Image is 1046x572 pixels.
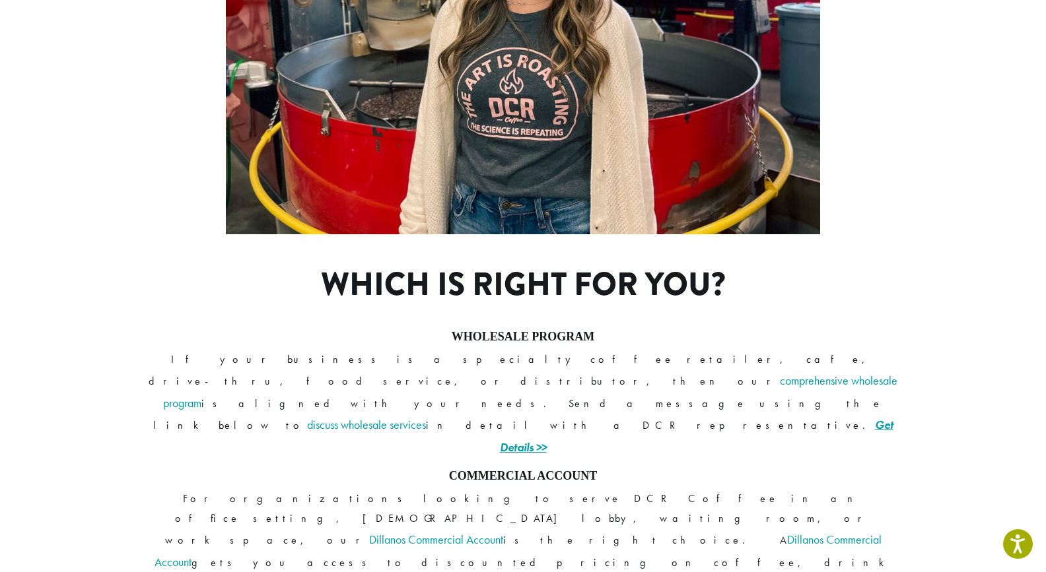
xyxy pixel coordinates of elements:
[241,266,806,304] h1: Which is right for you?
[163,373,897,410] a: comprehensive wholesale program
[147,469,899,484] h4: COMMERCIAL ACCOUNT
[147,350,899,459] p: If your business is a specialty coffee retailer, cafe, drive-thru, food service, or distributor, ...
[500,417,893,455] a: Get Details >>
[307,417,426,432] a: discuss wholesale services
[369,532,503,547] a: Dillanos Commercial Account
[147,330,899,344] h4: WHOLESALE PROGRAM
[155,532,882,569] a: Dillanos Commercial Account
